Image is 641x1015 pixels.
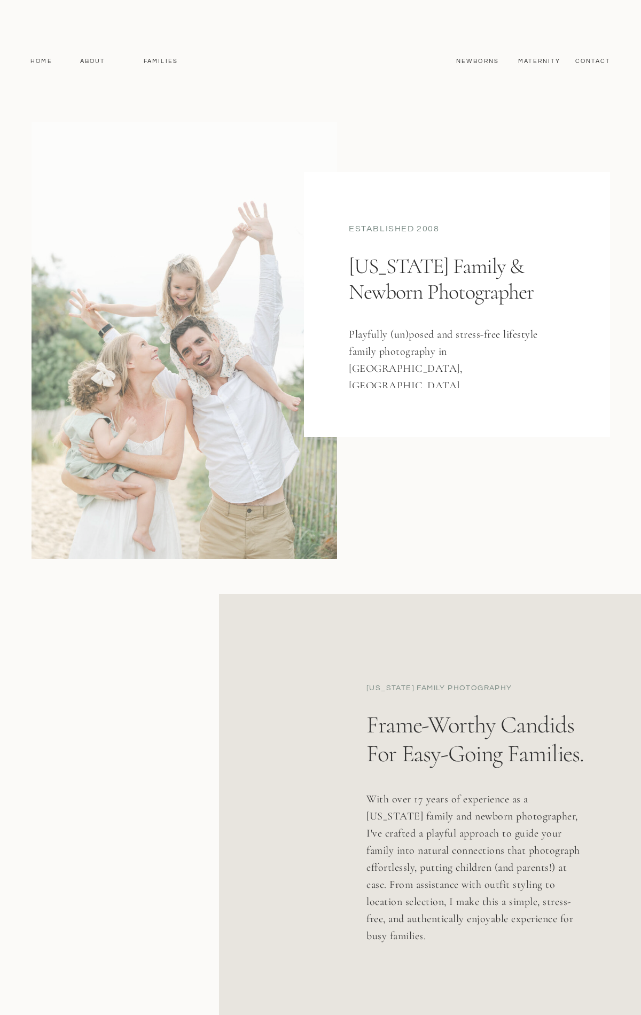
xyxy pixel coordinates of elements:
[26,57,57,66] a: Home
[366,791,581,974] p: With over 17 years of experience as a [US_STATE] family and newborn photographer, I've crafted a ...
[569,57,616,66] a: contact
[518,57,559,66] a: MAternity
[349,326,550,388] h3: Playfully (un)posed and stress-free lifestyle family photography in [GEOGRAPHIC_DATA], [GEOGRAPHI...
[77,57,108,66] a: About
[424,930,426,942] i: .
[349,223,566,237] div: established 2008
[452,57,503,66] a: Newborns
[137,57,185,66] a: Families
[366,683,623,697] h2: [US_STATE] family Photography
[349,253,560,346] h1: [US_STATE] Family & Newborn Photographer
[366,710,592,772] p: Frame-worthy candids for easy-going families.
